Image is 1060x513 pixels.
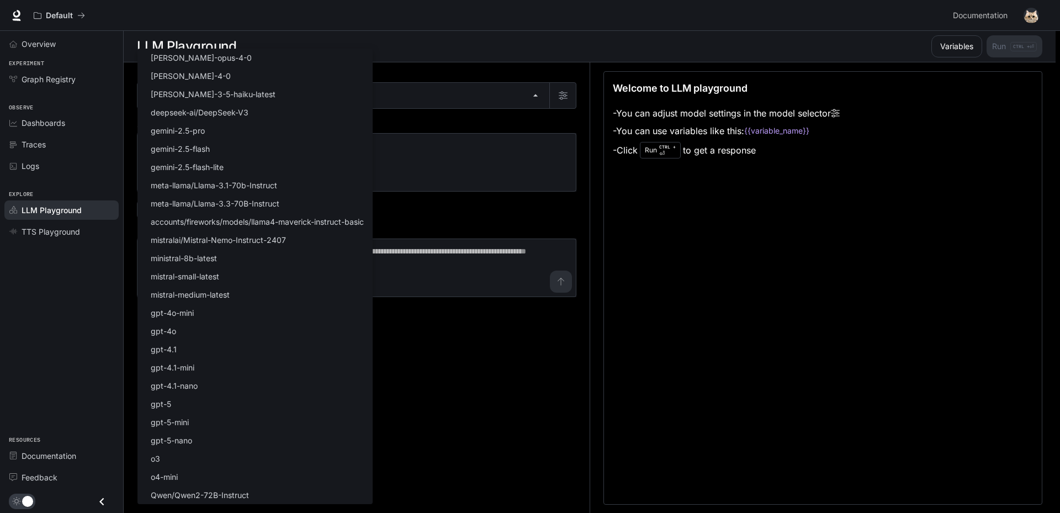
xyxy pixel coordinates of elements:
p: accounts/fireworks/models/llama4-maverick-instruct-basic [151,216,364,228]
p: gpt-4o-mini [151,307,194,319]
p: gpt-4.1-mini [151,362,194,373]
p: mistralai/Mistral-Nemo-Instruct-2407 [151,234,286,246]
p: gpt-4.1 [151,343,177,355]
p: Qwen/Qwen2-72B-Instruct [151,489,249,501]
p: mistral-small-latest [151,271,219,282]
p: gemini-2.5-flash-lite [151,161,224,173]
p: [PERSON_NAME]-4-0 [151,70,231,82]
p: ministral-8b-latest [151,252,217,264]
p: gpt-4.1-nano [151,380,198,392]
p: o4-mini [151,471,178,483]
p: gemini-2.5-pro [151,125,205,136]
p: gpt-5 [151,398,171,410]
p: [PERSON_NAME]-3-5-haiku-latest [151,88,275,100]
p: mistral-medium-latest [151,289,230,300]
p: deepseek-ai/DeepSeek-V3 [151,107,248,118]
p: meta-llama/Llama-3.1-70b-Instruct [151,179,277,191]
p: meta-llama/Llama-3.3-70B-Instruct [151,198,279,209]
p: gpt-5-mini [151,416,189,428]
p: gemini-2.5-flash [151,143,210,155]
p: [PERSON_NAME]-opus-4-0 [151,52,252,64]
p: gpt-5-nano [151,435,192,446]
p: o3 [151,453,160,464]
p: gpt-4o [151,325,176,337]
